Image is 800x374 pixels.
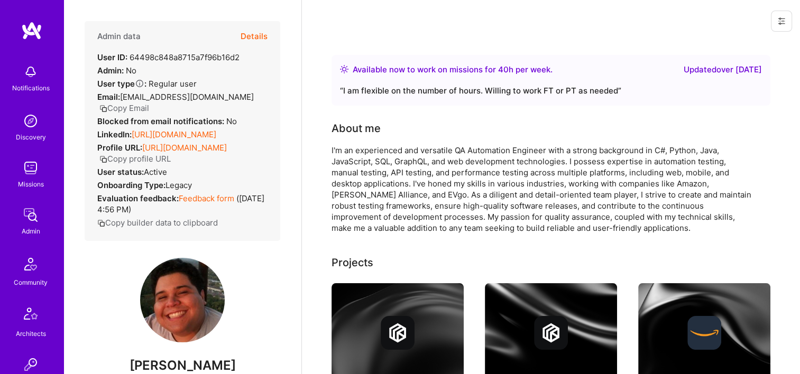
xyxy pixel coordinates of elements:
[135,79,144,88] i: Help
[12,82,50,93] div: Notifications
[20,204,41,226] img: admin teamwork
[20,157,41,179] img: teamwork
[241,21,268,52] button: Details
[97,92,120,102] strong: Email:
[97,32,141,41] h4: Admin data
[381,316,415,350] img: Company logo
[18,303,43,328] img: Architects
[97,180,165,190] strong: Onboarding Type:
[99,155,107,163] i: icon Copy
[97,217,218,228] button: Copy builder data to clipboard
[332,255,373,270] div: Projects
[22,226,40,237] div: Admin
[684,63,762,76] div: Updated over [DATE]
[132,129,216,139] a: [URL][DOMAIN_NAME]
[97,52,127,62] strong: User ID:
[97,193,179,203] strong: Evaluation feedback:
[97,52,240,63] div: 64498c848a8715a7f96b16d2
[144,167,167,177] span: Active
[140,258,225,342] img: User Avatar
[97,129,132,139] strong: LinkedIn:
[179,193,234,203] a: Feedback form
[120,92,254,102] span: [EMAIL_ADDRESS][DOMAIN_NAME]
[97,79,146,89] strong: User type :
[97,193,268,215] div: ( [DATE] 4:56 PM )
[97,116,237,127] div: No
[332,145,755,233] div: I'm an experienced and versatile QA Automation Engineer with a strong background in C#, Python, J...
[340,85,762,97] div: “ I am flexible on the number of hours. Willing to work FT or PT as needed ”
[20,110,41,132] img: discovery
[97,143,142,153] strong: Profile URL:
[97,116,226,126] strong: Blocked from email notifications:
[18,179,44,190] div: Missions
[498,64,509,74] span: 40
[16,328,46,339] div: Architects
[97,66,124,76] strong: Admin:
[340,65,348,73] img: Availability
[97,65,136,76] div: No
[20,61,41,82] img: bell
[99,102,149,114] button: Copy Email
[99,153,171,164] button: Copy profile URL
[97,219,105,227] i: icon Copy
[687,316,721,350] img: Company logo
[18,251,43,277] img: Community
[85,358,280,373] span: [PERSON_NAME]
[332,120,381,136] div: About me
[142,143,227,153] a: [URL][DOMAIN_NAME]
[14,277,48,288] div: Community
[99,105,107,113] i: icon Copy
[534,316,568,350] img: Company logo
[97,78,197,89] div: Regular user
[165,180,192,190] span: legacy
[353,63,553,76] div: Available now to work on missions for h per week .
[97,167,144,177] strong: User status:
[21,21,42,40] img: logo
[16,132,46,143] div: Discovery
